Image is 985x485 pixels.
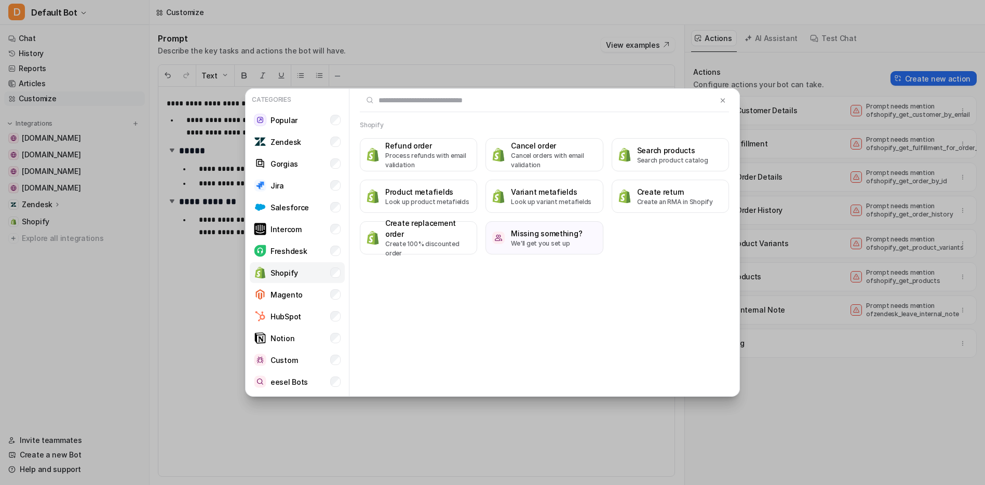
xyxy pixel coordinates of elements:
img: /missing-something [492,232,505,244]
h3: Search products [637,145,708,156]
p: We'll get you set up [511,239,582,248]
p: Look up product metafields [385,197,469,207]
button: Create replacement orderCreate replacement orderCreate 100% discounted order [360,221,477,254]
p: Shopify [271,267,298,278]
img: Create return [618,189,631,203]
img: Variant metafields [492,189,505,203]
img: Search products [618,147,631,161]
h3: Product metafields [385,186,469,197]
p: Cancel orders with email validation [511,151,596,170]
h3: Cancel order [511,140,596,151]
p: HubSpot [271,311,301,322]
button: /missing-somethingMissing something?We'll get you set up [485,221,603,254]
button: Refund orderRefund orderProcess refunds with email validation [360,138,477,171]
button: Cancel orderCancel orderCancel orders with email validation [485,138,603,171]
h3: Missing something? [511,228,582,239]
p: Intercom [271,224,302,235]
p: Process refunds with email validation [385,151,470,170]
p: Look up variant metafields [511,197,591,207]
img: Cancel order [492,147,505,161]
p: Gorgias [271,158,298,169]
p: Magento [271,289,303,300]
button: Search productsSearch productsSearch product catalog [612,138,729,171]
p: eesel Bots [271,376,308,387]
p: Create an RMA in Shopify [637,197,713,207]
button: Variant metafieldsVariant metafieldsLook up variant metafields [485,180,603,213]
h3: Variant metafields [511,186,591,197]
p: Search product catalog [637,156,708,165]
img: Product metafields [367,189,379,203]
button: Create returnCreate returnCreate an RMA in Shopify [612,180,729,213]
h3: Refund order [385,140,470,151]
p: Notion [271,333,294,344]
img: Refund order [367,147,379,161]
p: Zendesk [271,137,301,147]
h3: Create return [637,186,713,197]
p: Create 100% discounted order [385,239,470,258]
p: Salesforce [271,202,309,213]
p: Categories [250,93,345,106]
img: Create replacement order [367,231,379,245]
p: Freshdesk [271,246,307,257]
p: Popular [271,115,298,126]
p: Custom [271,355,298,366]
h2: Shopify [360,120,383,130]
h3: Create replacement order [385,218,470,239]
p: Jira [271,180,284,191]
button: Product metafieldsProduct metafieldsLook up product metafields [360,180,477,213]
